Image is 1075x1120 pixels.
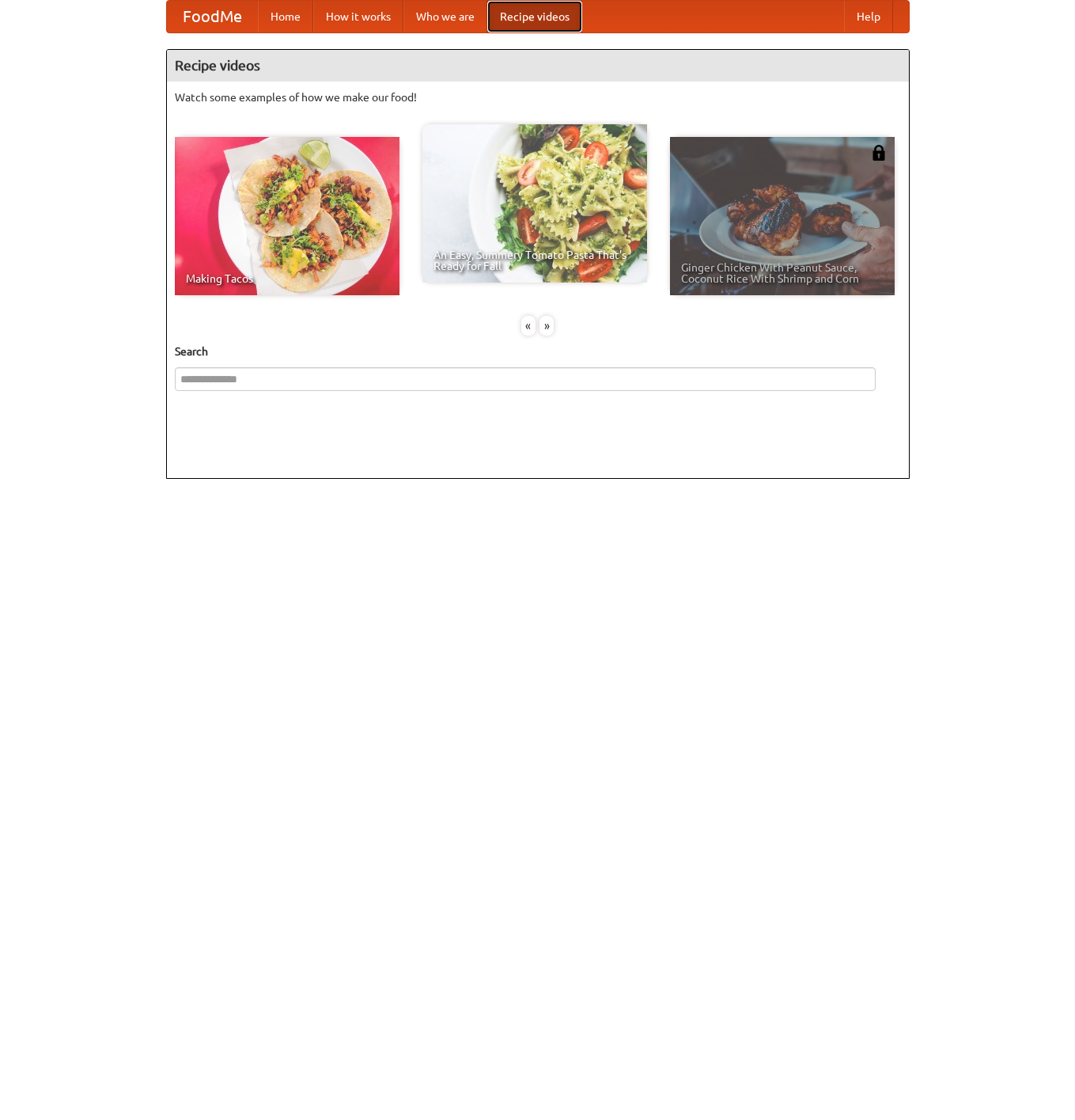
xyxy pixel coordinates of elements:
a: How it works [313,1,403,32]
span: An Easy, Summery Tomato Pasta That's Ready for Fall [433,249,636,271]
a: FoodMe [167,1,258,32]
h5: Search [175,344,901,359]
a: Home [258,1,313,32]
a: Recipe videos [487,1,582,32]
h4: Recipe videos [167,50,909,82]
a: Making Tacos [175,137,399,295]
img: 483408.png [871,145,887,161]
span: Making Tacos [186,273,388,284]
div: » [539,316,554,336]
a: Who we are [403,1,487,32]
a: Help [844,1,893,32]
p: Watch some examples of how we make our food! [175,89,901,105]
div: « [521,316,536,336]
a: An Easy, Summery Tomato Pasta That's Ready for Fall [422,124,647,283]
